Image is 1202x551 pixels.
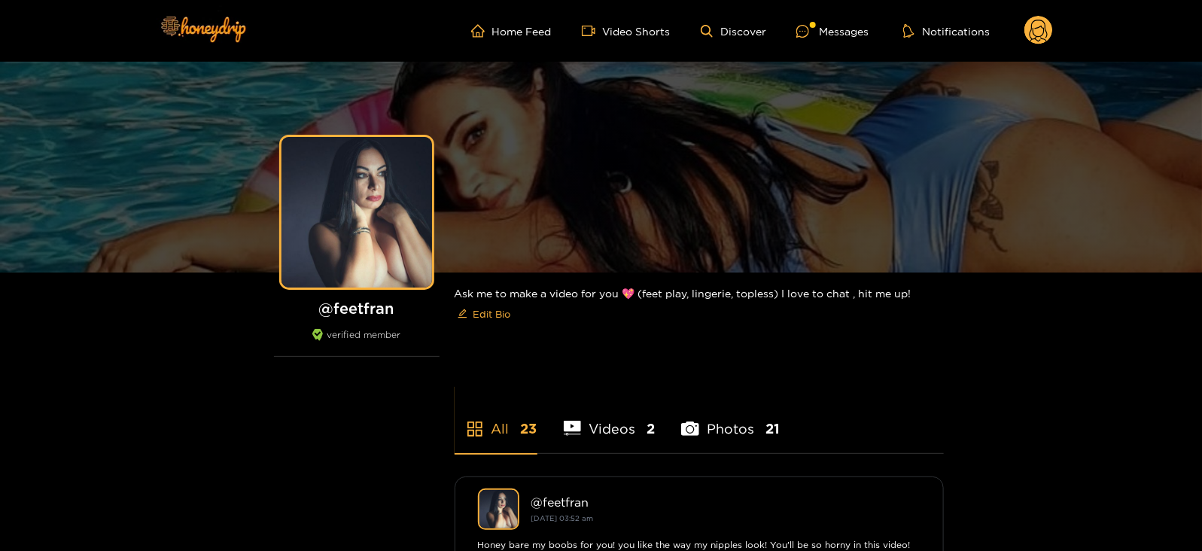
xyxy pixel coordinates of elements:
a: Home Feed [471,24,552,38]
span: video-camera [582,24,603,38]
a: Discover [701,25,766,38]
button: Notifications [899,23,994,38]
span: 2 [647,419,655,438]
span: home [471,24,492,38]
li: All [455,385,537,453]
img: feetfran [478,489,519,530]
div: verified member [274,329,440,357]
a: Video Shorts [582,24,671,38]
div: @ feetfran [531,495,921,509]
small: [DATE] 03:52 am [531,514,594,522]
button: editEdit Bio [455,302,514,326]
span: 21 [765,419,780,438]
div: Ask me to make a video for you 💖 (feet play, lingerie, topless) I love to chat , hit me up! [455,272,944,338]
li: Photos [681,385,780,453]
span: appstore [466,420,484,438]
span: Edit Bio [473,306,511,321]
div: Messages [796,23,869,40]
li: Videos [564,385,656,453]
span: edit [458,309,467,320]
span: 23 [521,419,537,438]
h1: @ feetfran [274,299,440,318]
